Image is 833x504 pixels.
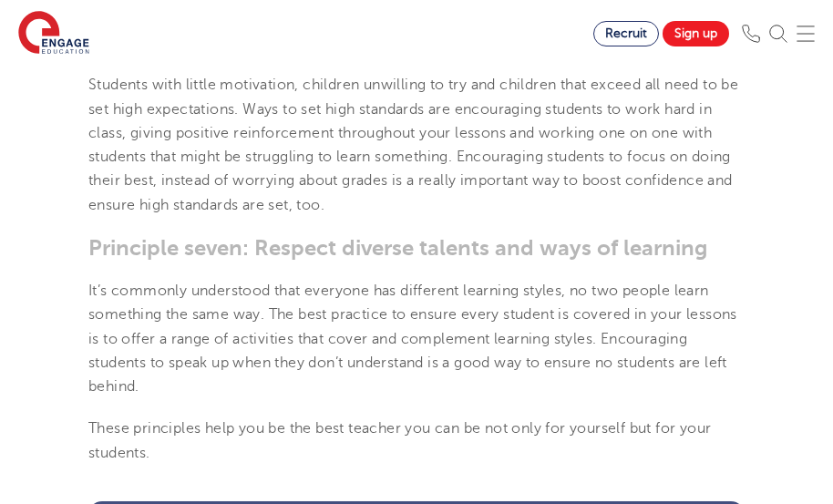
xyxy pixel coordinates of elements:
span: Recruit [605,26,647,40]
img: Phone [742,25,760,43]
img: Engage Education [18,11,89,57]
p: It’s commonly understood that everyone has different learning styles, no two people learn somethi... [88,279,745,398]
p: These principles help you be the best teacher you can be not only for yourself but for your stude... [88,417,745,465]
a: Recruit [593,21,659,46]
img: Mobile Menu [797,25,815,43]
p: Students with little motivation, children unwilling to try and children that exceed all need to b... [88,73,745,217]
h3: Principle seven: Respect diverse talents and ways of learning [88,235,745,261]
img: Search [769,25,787,43]
a: Sign up [663,21,729,46]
